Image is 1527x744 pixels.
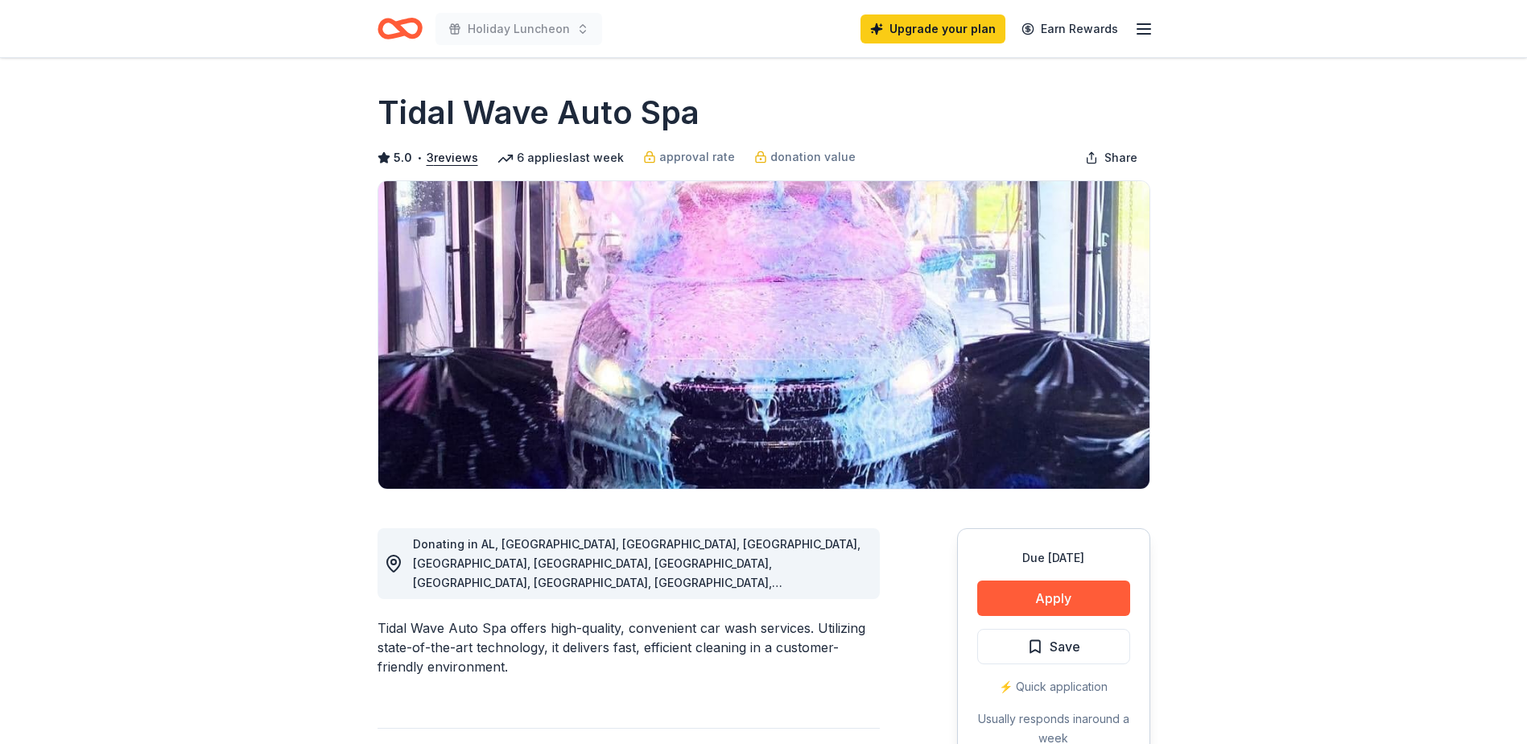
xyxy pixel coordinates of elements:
[468,19,570,39] span: Holiday Luncheon
[416,151,422,164] span: •
[659,147,735,167] span: approval rate
[977,581,1130,616] button: Apply
[378,181,1149,489] img: Image for Tidal Wave Auto Spa
[977,548,1130,568] div: Due [DATE]
[1072,142,1150,174] button: Share
[378,618,880,676] div: Tidal Wave Auto Spa offers high-quality, convenient car wash services. Utilizing state-of-the-art...
[770,147,856,167] span: donation value
[427,148,478,167] button: 3reviews
[754,147,856,167] a: donation value
[378,90,700,135] h1: Tidal Wave Auto Spa
[1012,14,1128,43] a: Earn Rewards
[977,677,1130,696] div: ⚡️ Quick application
[497,148,624,167] div: 6 applies last week
[378,10,423,48] a: Home
[394,148,412,167] span: 5.0
[977,629,1130,664] button: Save
[435,13,602,45] button: Holiday Luncheon
[643,147,735,167] a: approval rate
[1050,636,1080,657] span: Save
[1104,148,1137,167] span: Share
[413,537,860,686] span: Donating in AL, [GEOGRAPHIC_DATA], [GEOGRAPHIC_DATA], [GEOGRAPHIC_DATA], [GEOGRAPHIC_DATA], [GEOG...
[860,14,1005,43] a: Upgrade your plan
